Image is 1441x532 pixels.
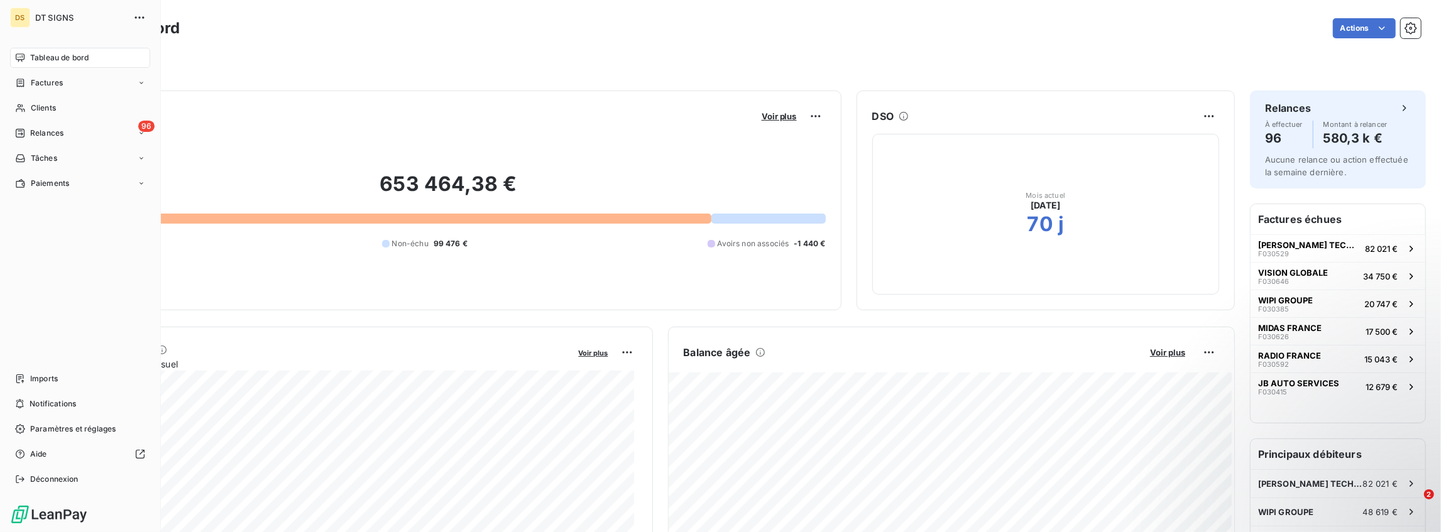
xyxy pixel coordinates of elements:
span: Chiffre d'affaires mensuel [71,357,570,371]
span: Factures [31,77,63,89]
span: 2 [1424,489,1434,499]
span: RADIO FRANCE [1258,350,1321,361]
span: Mois actuel [1026,192,1066,199]
div: DS [10,8,30,28]
img: Logo LeanPay [10,504,88,524]
button: Voir plus [575,347,612,358]
h2: 653 464,38 € [71,171,826,209]
span: Déconnexion [30,474,79,485]
span: [DATE] [1031,199,1060,212]
h6: Factures échues [1251,204,1425,234]
button: MIDAS FRANCEF03062617 500 € [1251,317,1425,345]
h6: Relances [1265,100,1311,116]
button: VISION GLOBALEF03064634 750 € [1251,262,1425,290]
span: F030529 [1258,250,1289,258]
button: RADIO FRANCEF03059215 043 € [1251,345,1425,372]
h2: 70 [1027,212,1053,237]
button: Voir plus [1146,347,1189,358]
span: MIDAS FRANCE [1258,323,1322,333]
span: Aucune relance ou action effectuée la semaine dernière. [1265,155,1408,177]
span: F030592 [1258,361,1289,368]
span: F030626 [1258,333,1289,340]
span: Tâches [31,153,57,164]
span: Montant à relancer [1323,121,1388,128]
span: 12 679 € [1366,382,1398,392]
a: Aide [10,444,150,464]
button: Actions [1333,18,1396,38]
span: 96 [138,121,155,132]
span: Non-échu [392,238,429,249]
h4: 580,3 k € [1323,128,1388,148]
span: Paiements [31,178,69,189]
h2: j [1058,212,1064,237]
iframe: Intercom notifications message [1190,410,1441,498]
span: Paramètres et réglages [30,423,116,435]
span: À effectuer [1265,121,1303,128]
span: Notifications [30,398,76,410]
button: [PERSON_NAME] TECHNOLOGYF03052982 021 € [1251,234,1425,262]
span: 82 021 € [1365,244,1398,254]
iframe: Intercom live chat [1398,489,1428,519]
span: WIPI GROUPE [1258,507,1314,517]
span: Relances [30,128,63,139]
span: Voir plus [762,111,797,121]
span: JB AUTO SERVICES [1258,378,1339,388]
span: 20 747 € [1364,299,1398,309]
span: 48 619 € [1363,507,1398,517]
span: Clients [31,102,56,114]
span: WIPI GROUPE [1258,295,1313,305]
span: -1 440 € [794,238,825,249]
h6: Balance âgée [684,345,751,360]
span: Avoirs non associés [718,238,789,249]
h6: DSO [872,109,894,124]
span: Aide [30,448,47,460]
button: JB AUTO SERVICESF03041512 679 € [1251,372,1425,400]
span: DT SIGNS [35,13,126,23]
span: 15 043 € [1364,354,1398,364]
button: WIPI GROUPEF03038520 747 € [1251,290,1425,317]
button: Voir plus [758,111,801,122]
span: [PERSON_NAME] TECHNOLOGY [1258,240,1360,250]
span: F030385 [1258,305,1289,313]
span: 34 750 € [1363,271,1398,281]
span: VISION GLOBALE [1258,268,1328,278]
span: 99 476 € [434,238,468,249]
span: F030415 [1258,388,1287,396]
span: F030646 [1258,278,1289,285]
span: Voir plus [579,349,608,357]
span: 17 500 € [1366,327,1398,337]
span: Tableau de bord [30,52,89,63]
h4: 96 [1265,128,1303,148]
span: Voir plus [1150,347,1185,357]
span: Imports [30,373,58,384]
